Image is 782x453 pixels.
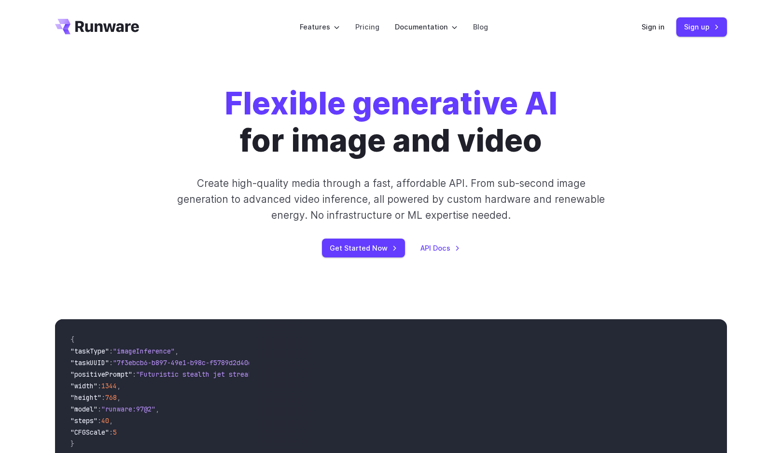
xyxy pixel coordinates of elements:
[101,382,117,390] span: 1344
[136,370,488,379] span: "Futuristic stealth jet streaking through a neon-lit cityscape with glowing purple exhaust"
[70,439,74,448] span: }
[109,428,113,437] span: :
[70,335,74,344] span: {
[55,19,139,34] a: Go to /
[98,382,101,390] span: :
[101,393,105,402] span: :
[98,416,101,425] span: :
[300,21,340,32] label: Features
[176,175,606,224] p: Create high-quality media through a fast, affordable API. From sub-second image generation to adv...
[117,393,121,402] span: ,
[395,21,458,32] label: Documentation
[70,428,109,437] span: "CFGScale"
[117,382,121,390] span: ,
[473,21,488,32] a: Blog
[113,347,175,355] span: "imageInference"
[224,85,558,122] strong: Flexible generative AI
[355,21,379,32] a: Pricing
[109,358,113,367] span: :
[109,416,113,425] span: ,
[322,239,405,257] a: Get Started Now
[101,405,155,413] span: "runware:97@2"
[224,85,558,160] h1: for image and video
[642,21,665,32] a: Sign in
[420,242,460,254] a: API Docs
[155,405,159,413] span: ,
[175,347,179,355] span: ,
[70,347,109,355] span: "taskType"
[98,405,101,413] span: :
[101,416,109,425] span: 40
[105,393,117,402] span: 768
[113,358,260,367] span: "7f3ebcb6-b897-49e1-b98c-f5789d2d40d7"
[70,382,98,390] span: "width"
[70,416,98,425] span: "steps"
[676,17,727,36] a: Sign up
[113,428,117,437] span: 5
[132,370,136,379] span: :
[70,370,132,379] span: "positivePrompt"
[70,405,98,413] span: "model"
[70,358,109,367] span: "taskUUID"
[109,347,113,355] span: :
[70,393,101,402] span: "height"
